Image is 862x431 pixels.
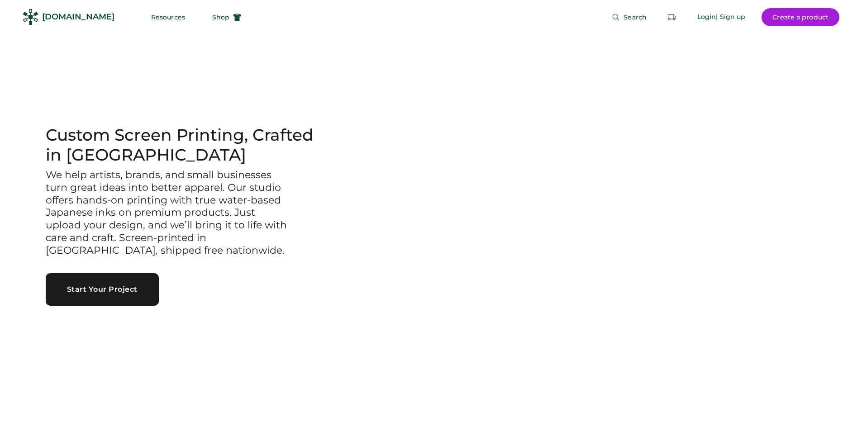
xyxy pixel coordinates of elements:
h1: Custom Screen Printing, Crafted in [GEOGRAPHIC_DATA] [46,125,328,165]
h3: We help artists, brands, and small businesses turn great ideas into better apparel. Our studio of... [46,169,290,257]
button: Create a product [762,8,839,26]
button: Start Your Project [46,273,159,306]
div: [DOMAIN_NAME] [42,11,114,23]
div: | Sign up [716,13,745,22]
button: Search [601,8,657,26]
span: Shop [212,14,229,20]
button: Resources [140,8,196,26]
div: Login [697,13,716,22]
span: Search [624,14,647,20]
button: Shop [201,8,252,26]
img: Rendered Logo - Screens [23,9,38,25]
button: Retrieve an order [663,8,681,26]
